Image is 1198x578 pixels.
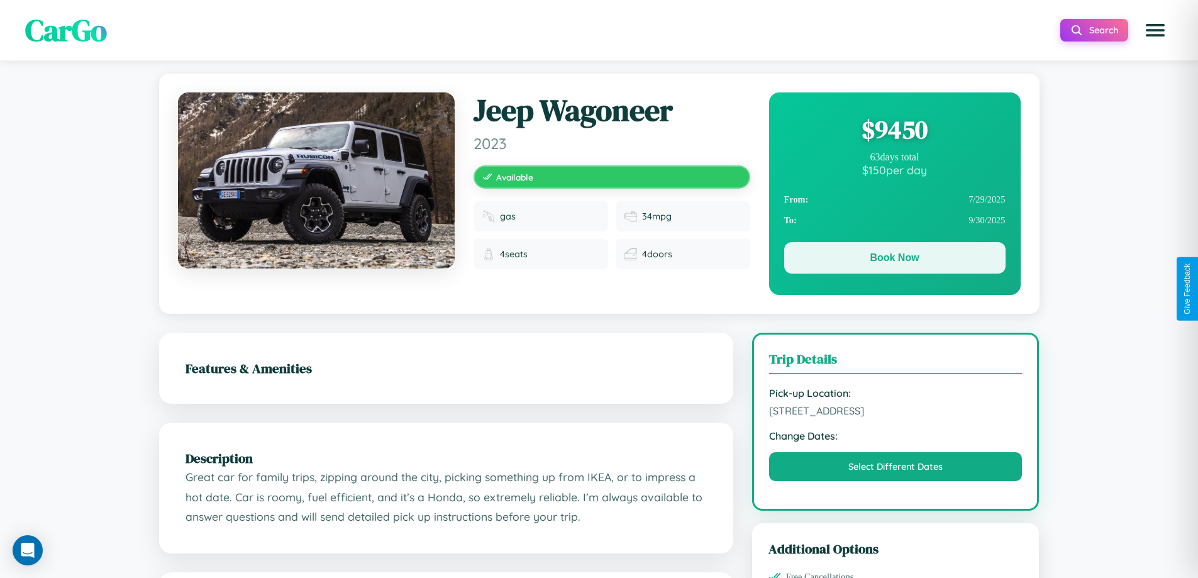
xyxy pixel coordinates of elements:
[784,242,1006,274] button: Book Now
[482,248,495,260] img: Seats
[769,404,1023,417] span: [STREET_ADDRESS]
[769,452,1023,481] button: Select Different Dates
[178,92,455,269] img: Jeep Wagoneer 2023
[1089,25,1118,36] span: Search
[784,189,1006,210] div: 7 / 29 / 2025
[784,210,1006,231] div: 9 / 30 / 2025
[500,211,516,222] span: gas
[482,210,495,223] img: Fuel type
[186,359,707,377] h2: Features & Amenities
[1060,19,1128,42] button: Search
[474,92,750,129] h1: Jeep Wagoneer
[474,134,750,153] span: 2023
[186,449,707,467] h2: Description
[769,430,1023,442] strong: Change Dates:
[1138,13,1173,48] button: Open menu
[642,248,672,260] span: 4 doors
[784,113,1006,147] div: $ 9450
[784,215,797,226] strong: To:
[500,248,528,260] span: 4 seats
[624,210,637,223] img: Fuel efficiency
[496,172,533,182] span: Available
[768,540,1023,558] h3: Additional Options
[769,350,1023,374] h3: Trip Details
[784,194,809,205] strong: From:
[25,9,107,51] span: CarGo
[642,211,672,222] span: 34 mpg
[784,152,1006,163] div: 63 days total
[769,387,1023,399] strong: Pick-up Location:
[186,467,707,527] p: Great car for family trips, zipping around the city, picking something up from IKEA, or to impres...
[13,535,43,565] div: Open Intercom Messenger
[784,163,1006,177] div: $ 150 per day
[1183,264,1192,314] div: Give Feedback
[624,248,637,260] img: Doors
